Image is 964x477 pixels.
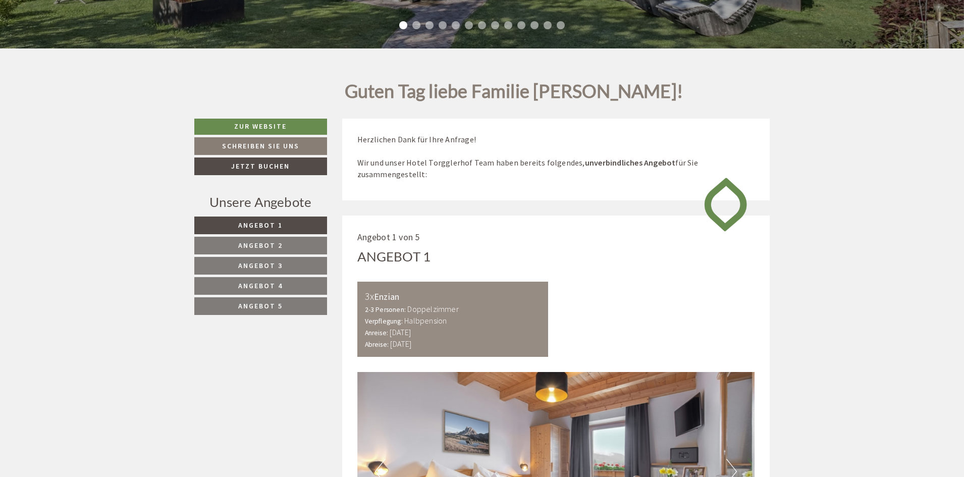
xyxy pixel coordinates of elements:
img: image [697,169,755,240]
b: Halbpension [404,315,447,326]
div: Angebot 1 [357,247,431,266]
span: Angebot 1 [238,221,283,230]
small: 15:18 [147,58,382,65]
b: [DATE] [390,339,411,349]
p: Herzlichen Dank für Ihre Anfrage! Wir und unser Hotel Torgglerhof Team haben bereits folgendes, f... [357,134,755,180]
small: 08:41 [16,179,251,186]
span: Angebot 4 [238,281,283,290]
span: Angebot 1 von 5 [357,231,420,243]
h1: Guten Tag liebe Familie [PERSON_NAME]! [345,81,683,107]
strong: unverbindliches Angebot [585,157,676,168]
a: Jetzt buchen [194,157,327,175]
b: 3x [365,290,374,302]
small: Abreise: [365,340,389,349]
a: Schreiben Sie uns [194,137,327,155]
button: Senden [337,266,398,284]
div: Unsere Angebote [194,193,327,211]
div: Guten [DATE], gerne möchten wir nun 2 x das [PERSON_NAME] für je zwei Erwachsene reservieren und ... [8,89,256,189]
small: Anreise: [365,329,389,337]
div: [DATE] [180,69,217,86]
a: Zur Website [194,119,327,135]
b: Doppelzimmer [407,304,458,314]
div: [DATE] [180,3,217,20]
div: Enzian [365,289,541,304]
span: Angebot 3 [238,261,283,270]
span: Angebot 5 [238,301,283,310]
span: Angebot 2 [238,241,283,250]
small: Verpflegung: [365,317,403,326]
b: [DATE] [390,327,411,337]
div: [PERSON_NAME] [16,91,251,99]
small: 2-3 Personen: [365,305,406,314]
